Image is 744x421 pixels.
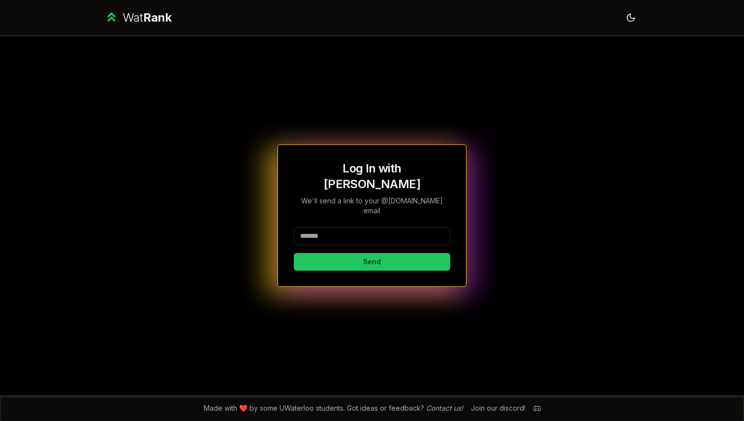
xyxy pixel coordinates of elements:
[294,161,450,192] h1: Log In with [PERSON_NAME]
[426,404,463,412] a: Contact us!
[294,196,450,216] p: We'll send a link to your @[DOMAIN_NAME] email
[294,253,450,271] button: Send
[471,403,526,413] div: Join our discord!
[104,10,172,26] a: WatRank
[123,10,172,26] div: Wat
[204,403,463,413] span: Made with ❤️ by some UWaterloo students. Got ideas or feedback?
[143,10,172,25] span: Rank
